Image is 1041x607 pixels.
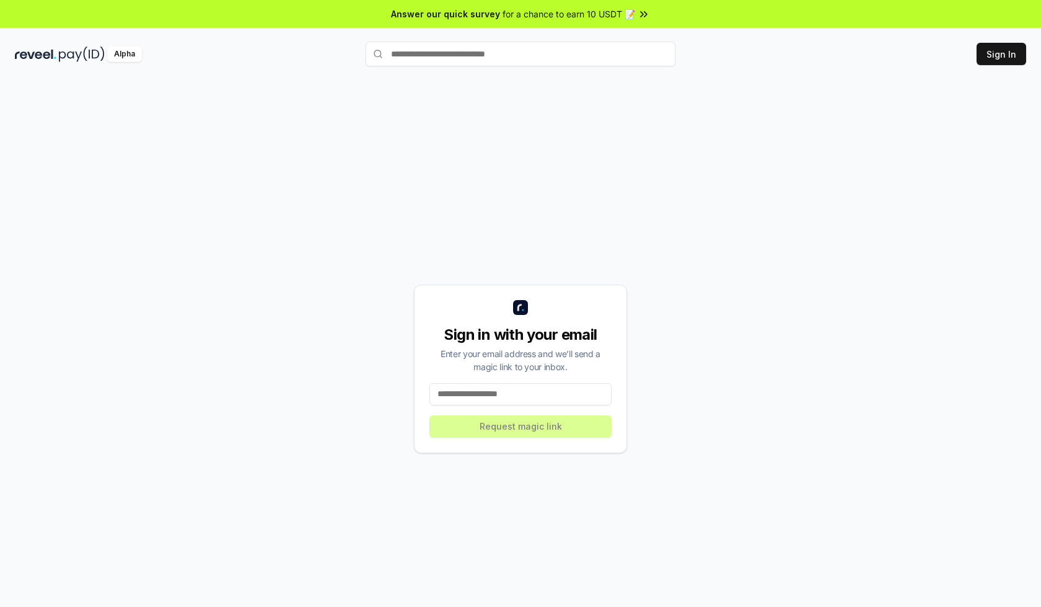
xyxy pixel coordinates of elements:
[429,325,612,345] div: Sign in with your email
[977,43,1026,65] button: Sign In
[503,7,635,20] span: for a chance to earn 10 USDT 📝
[15,47,56,62] img: reveel_dark
[59,47,105,62] img: pay_id
[429,347,612,373] div: Enter your email address and we’ll send a magic link to your inbox.
[391,7,500,20] span: Answer our quick survey
[107,47,142,62] div: Alpha
[513,300,528,315] img: logo_small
